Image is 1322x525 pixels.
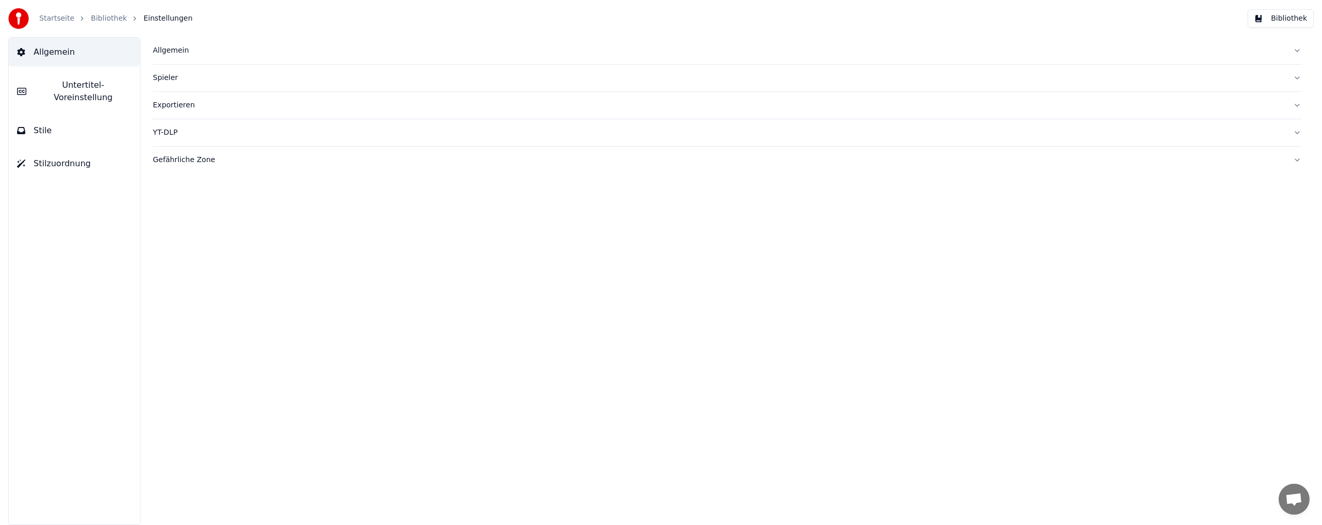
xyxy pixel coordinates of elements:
[1248,9,1314,28] button: Bibliothek
[153,37,1301,64] button: Allgemein
[39,13,74,24] a: Startseite
[1279,484,1310,515] a: Chat öffnen
[9,116,140,145] button: Stile
[153,155,1285,165] div: Gefährliche Zone
[153,128,1285,138] div: YT-DLP
[153,147,1301,173] button: Gefährliche Zone
[153,100,1285,110] div: Exportieren
[34,124,52,137] span: Stile
[39,13,193,24] nav: breadcrumb
[153,73,1285,83] div: Spieler
[153,92,1301,119] button: Exportieren
[8,8,29,29] img: youka
[9,71,140,112] button: Untertitel-Voreinstellung
[9,149,140,178] button: Stilzuordnung
[91,13,127,24] a: Bibliothek
[34,157,91,170] span: Stilzuordnung
[35,79,132,104] span: Untertitel-Voreinstellung
[34,46,75,58] span: Allgemein
[153,119,1301,146] button: YT-DLP
[144,13,193,24] span: Einstellungen
[153,45,1285,56] div: Allgemein
[153,65,1301,91] button: Spieler
[9,38,140,67] button: Allgemein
